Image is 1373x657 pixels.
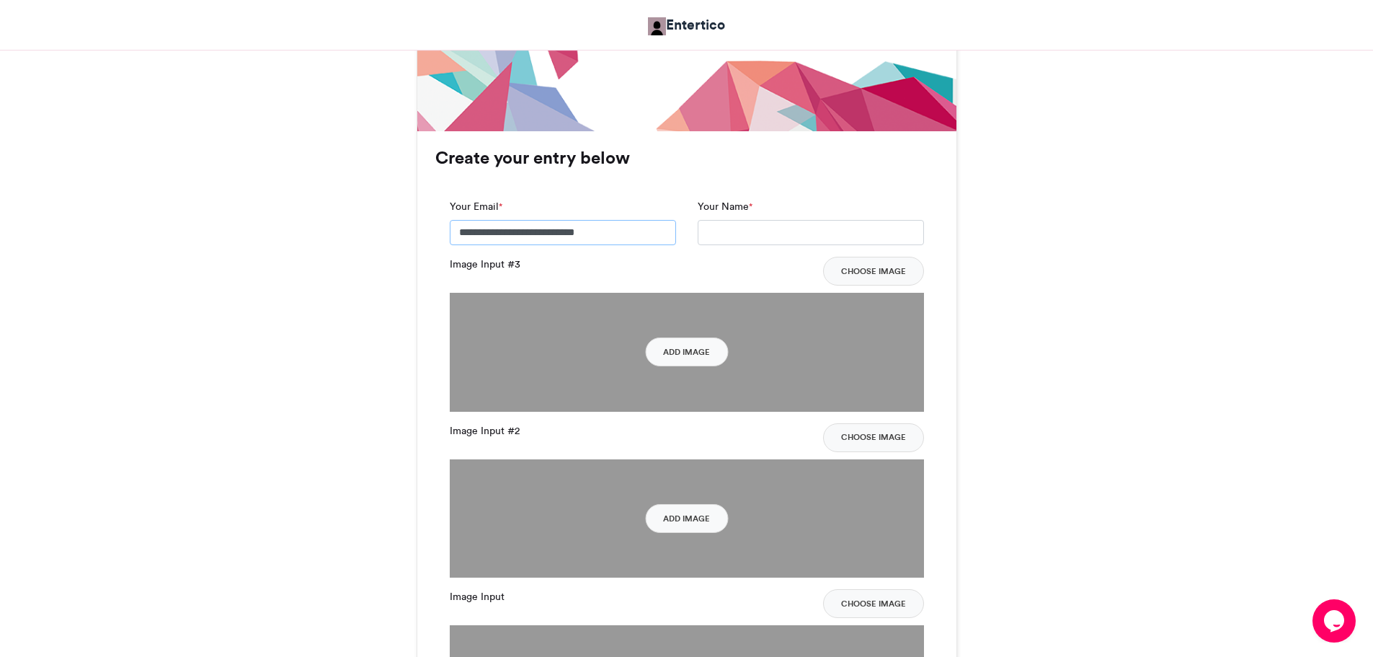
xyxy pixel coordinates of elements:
[450,589,505,604] label: Image Input
[823,589,924,618] button: Choose Image
[450,423,520,438] label: Image Input #2
[645,504,728,533] button: Add Image
[648,17,666,35] img: Victor Kareem
[1312,599,1359,643] iframe: chat widget
[823,257,924,286] button: Choose Image
[450,257,520,272] label: Image Input #3
[435,149,938,167] h3: Create your entry below
[645,338,728,366] button: Add Image
[698,199,752,214] label: Your Name
[823,423,924,452] button: Choose Image
[450,199,502,214] label: Your Email
[648,14,725,35] a: Entertico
